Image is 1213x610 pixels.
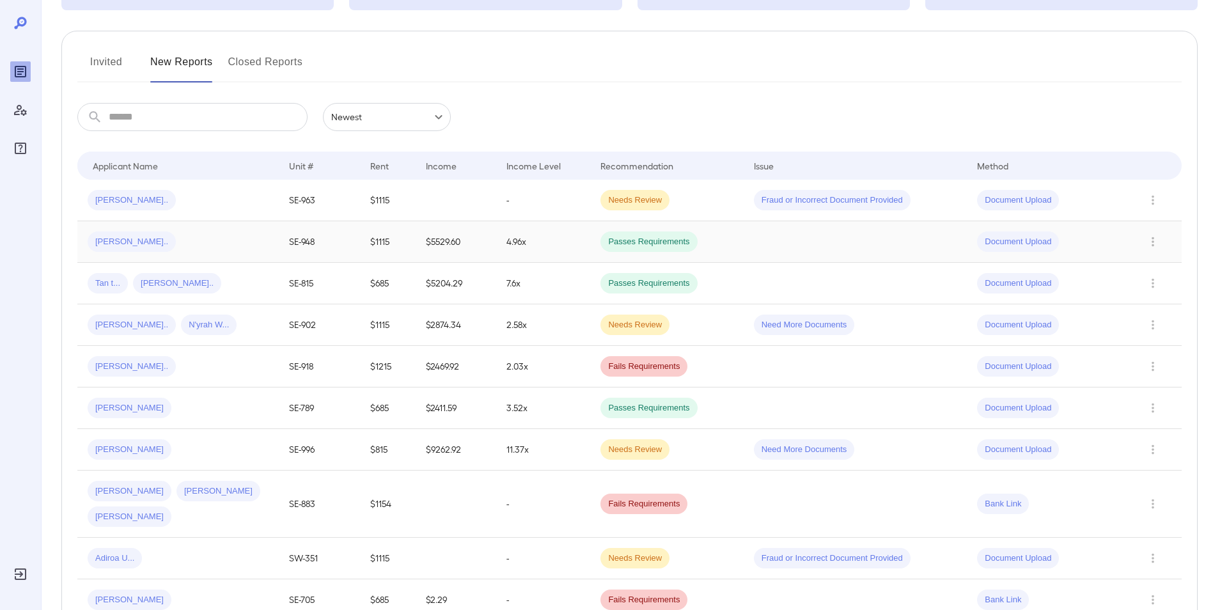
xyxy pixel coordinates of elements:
[150,52,213,82] button: New Reports
[977,319,1059,331] span: Document Upload
[77,52,135,82] button: Invited
[10,100,31,120] div: Manage Users
[228,52,303,82] button: Closed Reports
[600,278,697,290] span: Passes Requirements
[496,180,591,221] td: -
[360,263,416,304] td: $685
[181,319,237,331] span: N'yrah W...
[977,278,1059,290] span: Document Upload
[496,387,591,429] td: 3.52x
[416,346,496,387] td: $2469.92
[416,387,496,429] td: $2411.59
[1143,398,1163,418] button: Row Actions
[360,429,416,471] td: $815
[279,471,359,538] td: SE-883
[360,387,416,429] td: $685
[600,552,669,565] span: Needs Review
[88,194,176,207] span: [PERSON_NAME]..
[977,498,1029,510] span: Bank Link
[977,594,1029,606] span: Bank Link
[279,263,359,304] td: SE-815
[133,278,221,290] span: [PERSON_NAME]..
[88,278,128,290] span: Tan t...
[977,158,1008,173] div: Method
[496,346,591,387] td: 2.03x
[289,158,313,173] div: Unit #
[496,471,591,538] td: -
[88,319,176,331] span: [PERSON_NAME]..
[10,61,31,82] div: Reports
[1143,356,1163,377] button: Row Actions
[279,180,359,221] td: SE-963
[977,361,1059,373] span: Document Upload
[93,158,158,173] div: Applicant Name
[88,402,171,414] span: [PERSON_NAME]
[977,194,1059,207] span: Document Upload
[279,429,359,471] td: SE-996
[496,221,591,263] td: 4.96x
[1143,548,1163,568] button: Row Actions
[426,158,457,173] div: Income
[754,444,855,456] span: Need More Documents
[600,158,673,173] div: Recommendation
[977,236,1059,248] span: Document Upload
[600,498,687,510] span: Fails Requirements
[360,304,416,346] td: $1115
[1143,190,1163,210] button: Row Actions
[10,138,31,159] div: FAQ
[600,444,669,456] span: Needs Review
[279,387,359,429] td: SE-789
[370,158,391,173] div: Rent
[279,221,359,263] td: SE-948
[360,180,416,221] td: $1115
[323,103,451,131] div: Newest
[279,304,359,346] td: SE-902
[360,471,416,538] td: $1154
[176,485,260,497] span: [PERSON_NAME]
[1143,494,1163,514] button: Row Actions
[88,361,176,373] span: [PERSON_NAME]..
[496,304,591,346] td: 2.58x
[1143,231,1163,252] button: Row Actions
[88,236,176,248] span: [PERSON_NAME]..
[279,346,359,387] td: SE-918
[754,158,774,173] div: Issue
[416,304,496,346] td: $2874.34
[1143,273,1163,293] button: Row Actions
[1143,590,1163,610] button: Row Actions
[360,538,416,579] td: $1115
[88,485,171,497] span: [PERSON_NAME]
[360,221,416,263] td: $1115
[88,511,171,523] span: [PERSON_NAME]
[496,538,591,579] td: -
[600,236,697,248] span: Passes Requirements
[416,221,496,263] td: $5529.60
[88,552,142,565] span: Adiroa U...
[600,594,687,606] span: Fails Requirements
[600,402,697,414] span: Passes Requirements
[754,319,855,331] span: Need More Documents
[754,552,911,565] span: Fraud or Incorrect Document Provided
[754,194,911,207] span: Fraud or Incorrect Document Provided
[279,538,359,579] td: SW-351
[88,594,171,606] span: [PERSON_NAME]
[506,158,561,173] div: Income Level
[977,444,1059,456] span: Document Upload
[977,552,1059,565] span: Document Upload
[977,402,1059,414] span: Document Upload
[496,429,591,471] td: 11.37x
[600,194,669,207] span: Needs Review
[88,444,171,456] span: [PERSON_NAME]
[360,346,416,387] td: $1215
[416,429,496,471] td: $9262.92
[600,319,669,331] span: Needs Review
[416,263,496,304] td: $5204.29
[600,361,687,373] span: Fails Requirements
[1143,439,1163,460] button: Row Actions
[496,263,591,304] td: 7.6x
[10,564,31,584] div: Log Out
[1143,315,1163,335] button: Row Actions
